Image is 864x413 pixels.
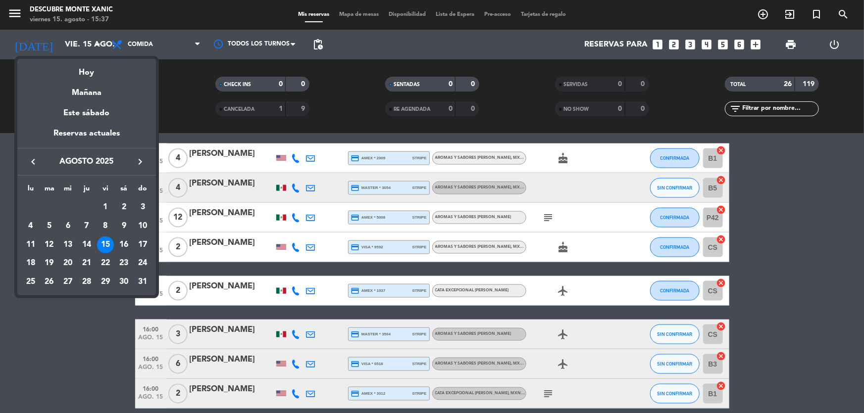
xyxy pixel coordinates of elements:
button: keyboard_arrow_left [24,155,42,168]
div: 31 [134,274,151,290]
div: 17 [134,236,151,253]
td: 1 de agosto de 2025 [96,198,115,217]
th: jueves [77,183,96,198]
div: 2 [115,199,132,216]
i: keyboard_arrow_left [27,156,39,168]
td: 30 de agosto de 2025 [115,273,134,291]
td: 11 de agosto de 2025 [21,235,40,254]
div: 13 [59,236,76,253]
td: 29 de agosto de 2025 [96,273,115,291]
div: 21 [78,255,95,272]
div: 28 [78,274,95,290]
td: 24 de agosto de 2025 [133,254,152,273]
div: Mañana [17,79,156,99]
div: 18 [22,255,39,272]
div: 8 [97,218,114,234]
td: 23 de agosto de 2025 [115,254,134,273]
div: Hoy [17,59,156,79]
div: 20 [59,255,76,272]
th: viernes [96,183,115,198]
th: sábado [115,183,134,198]
div: 26 [41,274,58,290]
td: 8 de agosto de 2025 [96,217,115,235]
div: 15 [97,236,114,253]
div: Reservas actuales [17,127,156,147]
td: 6 de agosto de 2025 [58,217,77,235]
td: 28 de agosto de 2025 [77,273,96,291]
td: 18 de agosto de 2025 [21,254,40,273]
div: 4 [22,218,39,234]
td: 25 de agosto de 2025 [21,273,40,291]
div: 6 [59,218,76,234]
td: AGO. [21,198,96,217]
div: 19 [41,255,58,272]
td: 22 de agosto de 2025 [96,254,115,273]
td: 5 de agosto de 2025 [40,217,59,235]
div: 9 [115,218,132,234]
div: 14 [78,236,95,253]
td: 9 de agosto de 2025 [115,217,134,235]
td: 26 de agosto de 2025 [40,273,59,291]
div: 23 [115,255,132,272]
td: 3 de agosto de 2025 [133,198,152,217]
td: 13 de agosto de 2025 [58,235,77,254]
div: 1 [97,199,114,216]
td: 4 de agosto de 2025 [21,217,40,235]
td: 10 de agosto de 2025 [133,217,152,235]
td: 31 de agosto de 2025 [133,273,152,291]
div: 3 [134,199,151,216]
td: 19 de agosto de 2025 [40,254,59,273]
div: 29 [97,274,114,290]
th: miércoles [58,183,77,198]
td: 7 de agosto de 2025 [77,217,96,235]
td: 27 de agosto de 2025 [58,273,77,291]
div: 10 [134,218,151,234]
td: 17 de agosto de 2025 [133,235,152,254]
th: lunes [21,183,40,198]
td: 12 de agosto de 2025 [40,235,59,254]
td: 2 de agosto de 2025 [115,198,134,217]
div: 12 [41,236,58,253]
div: 30 [115,274,132,290]
span: agosto 2025 [42,155,131,168]
td: 14 de agosto de 2025 [77,235,96,254]
div: 27 [59,274,76,290]
div: 25 [22,274,39,290]
div: 5 [41,218,58,234]
div: 22 [97,255,114,272]
td: 21 de agosto de 2025 [77,254,96,273]
div: 7 [78,218,95,234]
th: martes [40,183,59,198]
td: 15 de agosto de 2025 [96,235,115,254]
div: 11 [22,236,39,253]
td: 16 de agosto de 2025 [115,235,134,254]
div: 16 [115,236,132,253]
div: Este sábado [17,99,156,127]
button: keyboard_arrow_right [131,155,149,168]
td: 20 de agosto de 2025 [58,254,77,273]
div: 24 [134,255,151,272]
i: keyboard_arrow_right [134,156,146,168]
th: domingo [133,183,152,198]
